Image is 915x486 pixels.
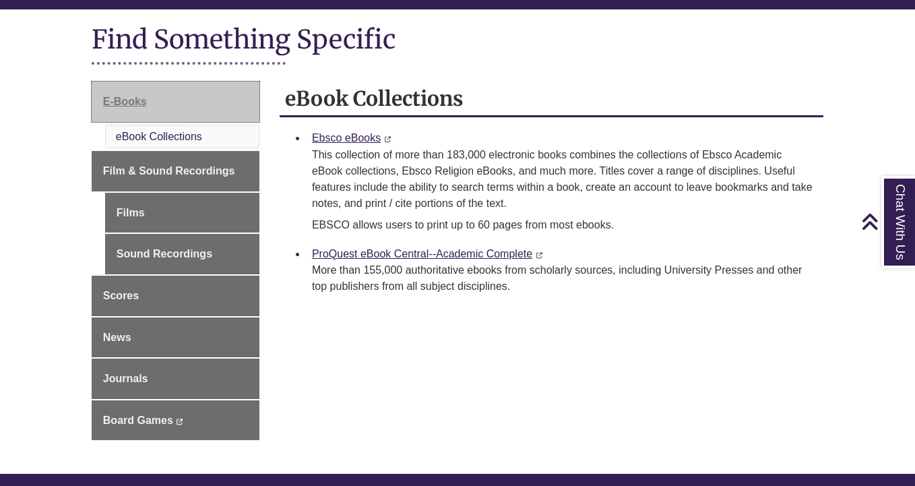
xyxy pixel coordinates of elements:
[92,276,259,316] a: Scores
[92,82,259,440] div: Guide Page Menu
[176,419,183,425] i: This link opens in a new window
[312,262,813,295] div: More than 155,000 authoritative ebooks from scholarly sources, including University Presses and o...
[105,193,259,233] a: Films
[103,373,148,384] span: Journals
[92,359,259,399] a: Journals
[312,248,532,260] a: ProQuest eBook Central--Academic Complete
[92,317,259,358] a: News
[103,415,173,426] span: Board Games
[280,82,823,117] h2: eBook Collections
[103,96,147,107] span: E-Books
[92,23,823,59] h1: Find Something Specific
[536,252,543,258] i: This link opens in a new window
[103,332,131,343] span: News
[116,131,202,142] a: eBook Collections
[384,136,391,142] i: This link opens in a new window
[312,147,813,212] div: This collection of more than 183,000 electronic books combines the collections of Ebsco Academic ...
[105,234,259,274] a: Sound Recordings
[92,400,259,441] a: Board Games
[861,212,912,231] a: Back to Top
[312,217,818,233] p: EBSCO allows users to print up to 60 pages from most ebooks.
[92,82,259,122] a: E-Books
[103,165,235,177] span: Film & Sound Recordings
[92,151,259,191] a: Film & Sound Recordings
[103,290,139,301] span: Scores
[312,132,381,144] a: Ebsco eBooks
